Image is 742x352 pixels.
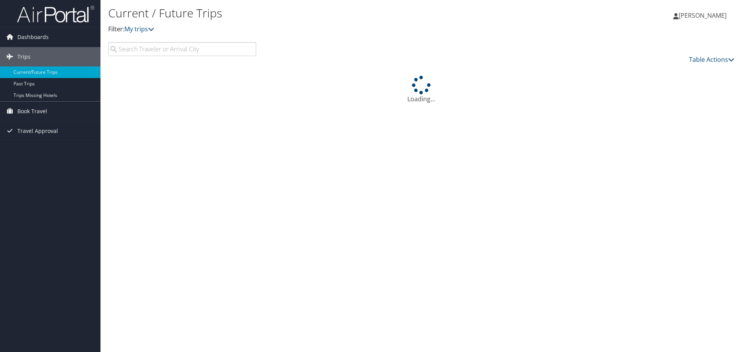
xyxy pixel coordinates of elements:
span: Dashboards [17,27,49,47]
div: Loading... [108,76,734,104]
span: [PERSON_NAME] [679,11,727,20]
a: [PERSON_NAME] [673,4,734,27]
a: Table Actions [689,55,734,64]
a: My trips [124,25,154,33]
span: Travel Approval [17,121,58,141]
img: airportal-logo.png [17,5,94,23]
span: Trips [17,47,31,66]
input: Search Traveler or Arrival City [108,42,256,56]
h1: Current / Future Trips [108,5,526,21]
p: Filter: [108,24,526,34]
span: Book Travel [17,102,47,121]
